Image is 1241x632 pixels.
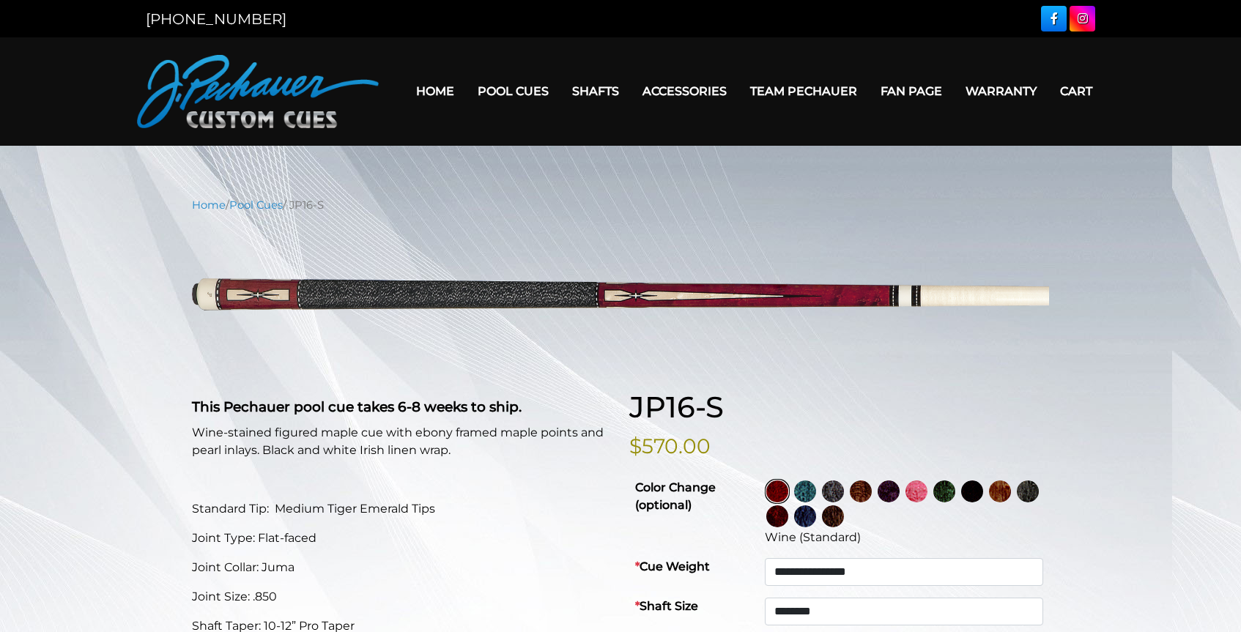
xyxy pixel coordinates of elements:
[905,480,927,502] img: Pink
[961,480,983,502] img: Ebony
[192,559,612,576] p: Joint Collar: Juma
[629,390,1049,425] h1: JP16-S
[1017,480,1039,502] img: Carbon
[192,588,612,606] p: Joint Size: .850
[229,198,283,212] a: Pool Cues
[192,398,522,415] strong: This Pechauer pool cue takes 6-8 weeks to ship.
[794,480,816,502] img: Turquoise
[466,73,560,110] a: Pool Cues
[933,480,955,502] img: Green
[629,434,711,458] bdi: $570.00
[404,73,466,110] a: Home
[137,55,379,128] img: Pechauer Custom Cues
[1048,73,1104,110] a: Cart
[954,73,1048,110] a: Warranty
[850,480,872,502] img: Rose
[192,197,1049,213] nav: Breadcrumb
[765,529,1043,546] div: Wine (Standard)
[989,480,1011,502] img: Chestnut
[822,480,844,502] img: Smoke
[766,480,788,502] img: Wine
[878,480,900,502] img: Purple
[192,500,612,518] p: Standard Tip: Medium Tiger Emerald Tips
[192,198,226,212] a: Home
[635,480,716,512] strong: Color Change (optional)
[738,73,869,110] a: Team Pechauer
[635,599,698,613] strong: Shaft Size
[869,73,954,110] a: Fan Page
[560,73,631,110] a: Shafts
[146,10,286,28] a: [PHONE_NUMBER]
[766,505,788,527] img: Burgundy
[631,73,738,110] a: Accessories
[192,424,612,459] p: Wine-stained figured maple cue with ebony framed maple points and pearl inlays. Black and white I...
[635,559,710,573] strong: Cue Weight
[794,505,816,527] img: Blue
[822,505,844,527] img: Black Palm
[192,529,612,547] p: Joint Type: Flat-faced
